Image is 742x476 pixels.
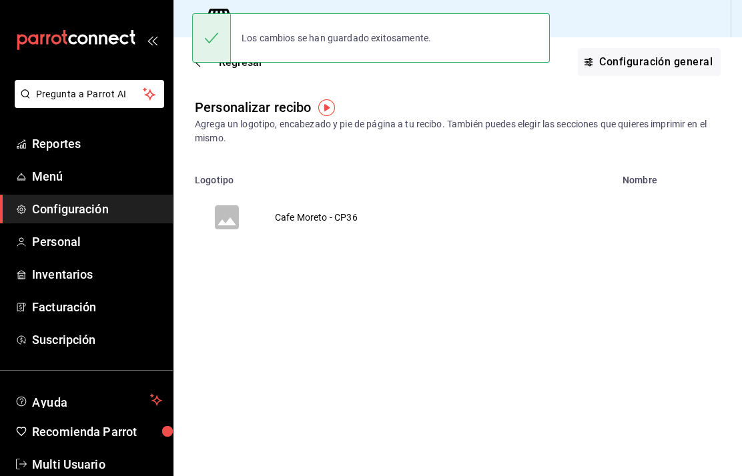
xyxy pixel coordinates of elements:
span: Reportes [32,135,162,153]
span: Facturación [32,298,162,316]
span: Ayuda [32,392,145,408]
button: open_drawer_menu [147,35,157,45]
img: Tooltip marker [318,99,335,116]
span: Menú [32,167,162,185]
th: Nombre [615,167,742,185]
span: Recomienda Parrot [32,423,162,441]
div: Los cambios se han guardado exitosamente. [231,23,442,53]
span: Pregunta a Parrot AI [36,87,143,101]
button: Cafe Moreto - CP36 [173,185,395,249]
span: Configuración [32,200,162,218]
div: Agrega un logotipo, encabezado y pie de página a tu recibo. También puedes elegir las secciones q... [195,117,721,145]
button: Pregunta a Parrot AI [15,80,164,108]
span: Multi Usuario [32,455,162,473]
span: Inventarios [32,265,162,283]
span: Suscripción [32,331,162,349]
div: Personalizar recibo [195,97,312,117]
table: voidReasonsTable [173,167,742,249]
th: Logotipo [173,167,615,185]
span: Personal [32,233,162,251]
a: Pregunta a Parrot AI [9,97,164,111]
td: Cafe Moreto - CP36 [259,185,374,249]
button: Configuración general [578,48,721,76]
